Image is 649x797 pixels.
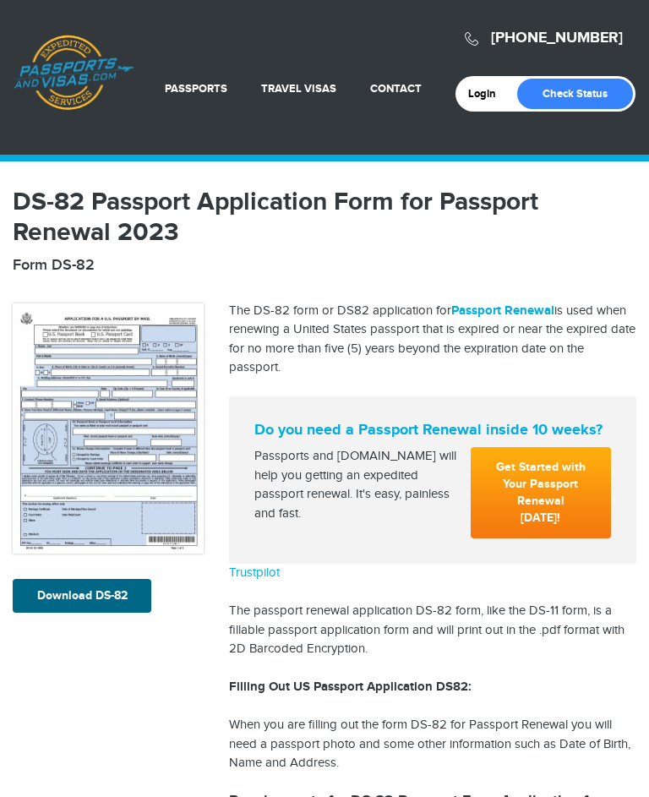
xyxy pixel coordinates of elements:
a: Passports & [DOMAIN_NAME] [14,35,134,111]
a: Login [468,87,508,101]
a: Travel Visas [261,82,336,96]
a: Contact [370,82,422,96]
strong: Do you need a Passport Renewal inside 10 weeks? [254,422,611,440]
h1: DS-82 Passport Application Form for Passport Renewal 2023 [13,187,636,248]
a: Download DS-82 [13,579,151,613]
div: Passports and [DOMAIN_NAME] will help you getting an expedited passport renewal. It's easy, painl... [248,447,464,523]
a: Passport Renewal [451,303,554,319]
h2: Form DS-82 [13,256,636,275]
p: When you are filling out the form DS-82 for Passport Renewal you will need a passport photo and s... [229,716,636,773]
a: [PHONE_NUMBER] [491,29,623,47]
a: Get Started with Your Passport Renewal [DATE]! [471,447,612,538]
strong: Filling Out US Passport Application DS82: [229,679,472,695]
a: Check Status [517,79,633,109]
p: The passport renewal application DS-82 form, like the DS-11 form, is a fillable passport applicat... [229,602,636,659]
a: Passports [165,82,227,96]
a: Trustpilot [229,565,280,580]
p: The DS-82 form or DS82 application for is used when renewing a United States passport that is exp... [229,302,636,378]
img: DS-82 [13,303,204,554]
